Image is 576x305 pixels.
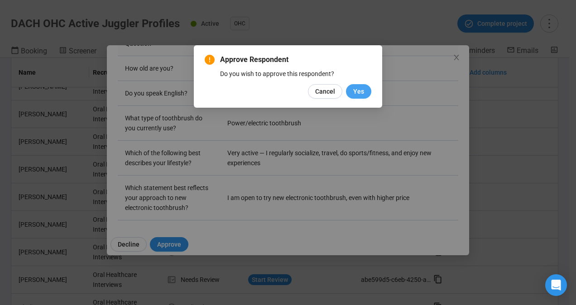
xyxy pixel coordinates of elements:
[205,55,215,65] span: exclamation-circle
[220,54,371,65] span: Approve Respondent
[315,86,335,96] span: Cancel
[346,84,371,99] button: Yes
[220,69,371,79] div: Do you wish to approve this respondent?
[308,84,342,99] button: Cancel
[545,274,567,296] div: Open Intercom Messenger
[353,86,364,96] span: Yes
